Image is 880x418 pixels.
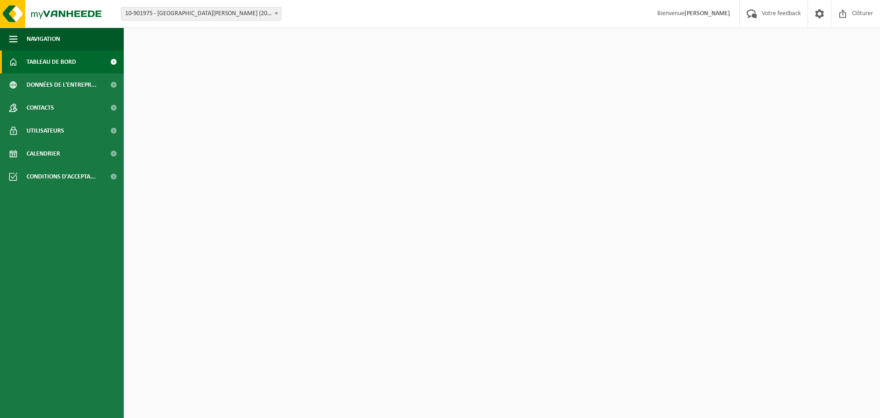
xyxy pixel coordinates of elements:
[27,28,60,50] span: Navigation
[27,50,76,73] span: Tableau de bord
[121,7,281,21] span: 10-901975 - AVA SINT-JANS-MOLENBEEK (201001) - SINT-JANS-MOLENBEEK
[27,73,97,96] span: Données de l'entrepr...
[27,119,64,142] span: Utilisateurs
[27,142,60,165] span: Calendrier
[27,165,96,188] span: Conditions d'accepta...
[27,96,54,119] span: Contacts
[684,10,730,17] strong: [PERSON_NAME]
[121,7,281,20] span: 10-901975 - AVA SINT-JANS-MOLENBEEK (201001) - SINT-JANS-MOLENBEEK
